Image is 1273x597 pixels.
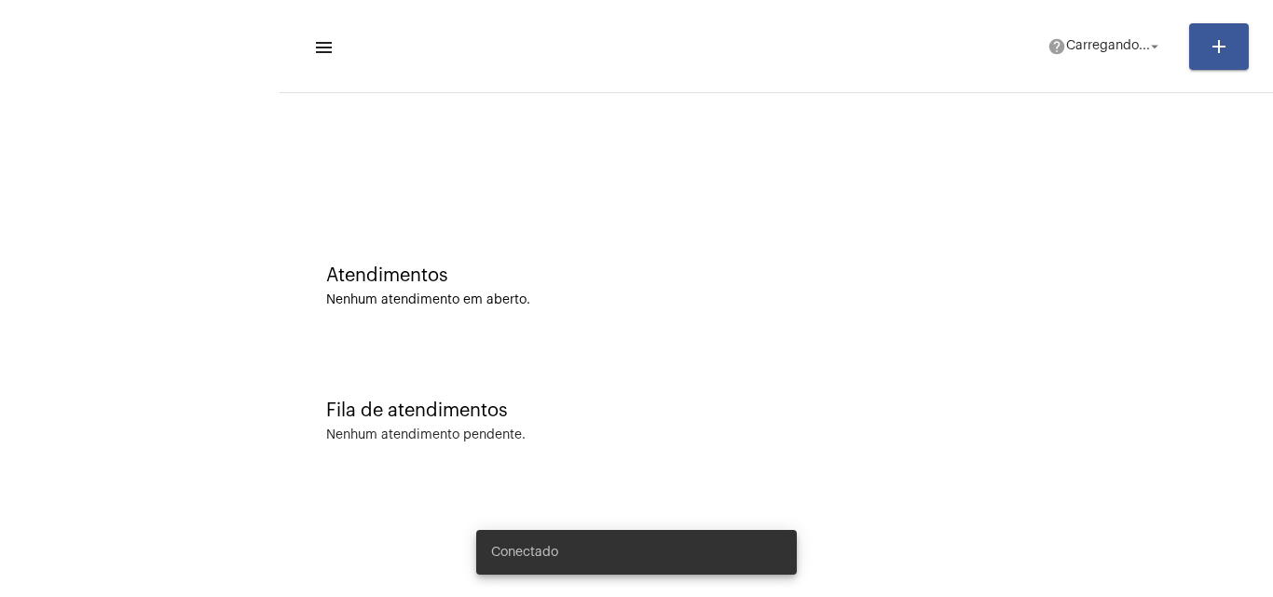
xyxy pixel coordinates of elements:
[1146,38,1163,55] mat-icon: arrow_drop_down
[326,400,1226,421] div: Fila de atendimentos
[326,293,1226,307] div: Nenhum atendimento em aberto.
[326,428,526,442] div: Nenhum atendimento pendente.
[1036,28,1174,65] button: Carregando...
[1208,35,1230,58] mat-icon: add
[326,265,1226,286] div: Atendimentos
[313,36,332,59] mat-icon: sidenav icon
[491,543,558,562] span: Conectado
[1066,40,1150,53] span: Carregando...
[1047,37,1066,56] mat-icon: help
